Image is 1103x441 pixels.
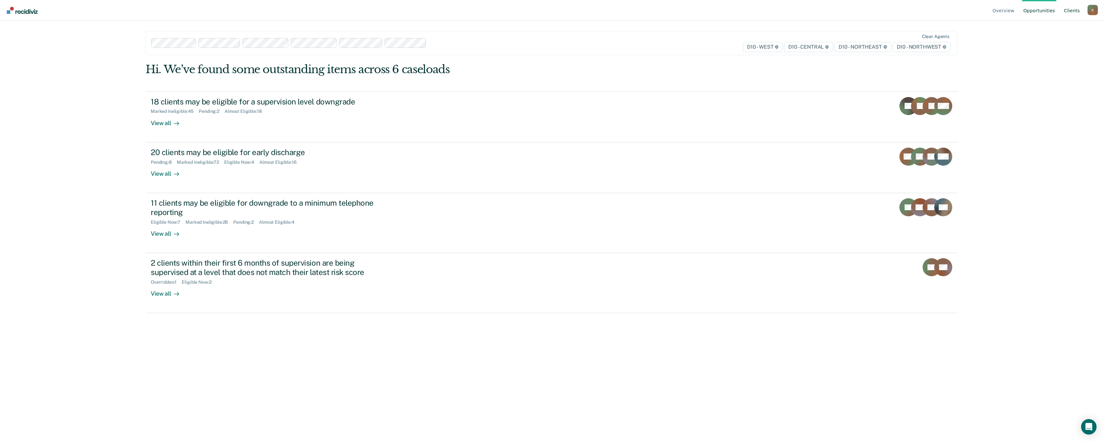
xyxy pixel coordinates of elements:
[146,193,957,253] a: 11 clients may be eligible for downgrade to a minimum telephone reportingEligible Now:7Marked Ine...
[151,225,187,237] div: View all
[893,42,951,52] span: D10 - NORTHWEST
[151,114,187,127] div: View all
[259,160,302,165] div: Almost Eligible : 16
[1081,419,1097,435] div: Open Intercom Messenger
[151,165,187,177] div: View all
[7,7,38,14] img: Recidiviz
[151,160,177,165] div: Pending : 8
[146,142,957,193] a: 20 clients may be eligible for early dischargePending:8Marked Ineligible:72Eligible Now:4Almost E...
[146,92,957,142] a: 18 clients may be eligible for a supervision level downgradeMarked Ineligible:45Pending:2Almost E...
[151,258,377,277] div: 2 clients within their first 6 months of supervision are being supervised at a level that does no...
[922,34,949,39] div: Clear agents
[151,285,187,297] div: View all
[784,42,833,52] span: D10 - CENTRAL
[186,220,233,225] div: Marked Ineligible : 26
[151,109,199,114] div: Marked Ineligible : 45
[151,220,186,225] div: Eligible Now : 7
[259,220,300,225] div: Almost Eligible : 4
[1088,5,1098,15] button: Profile dropdown button
[146,63,795,76] div: Hi. We’ve found some outstanding items across 6 caseloads
[177,160,224,165] div: Marked Ineligible : 72
[151,198,377,217] div: 11 clients may be eligible for downgrade to a minimum telephone reporting
[225,109,267,114] div: Almost Eligible : 18
[743,42,783,52] span: D10 - WEST
[146,253,957,313] a: 2 clients within their first 6 months of supervision are being supervised at a level that does no...
[834,42,891,52] span: D10 - NORTHEAST
[1088,5,1098,15] div: S
[151,279,182,285] div: Overridden : 1
[224,160,259,165] div: Eligible Now : 4
[182,279,216,285] div: Eligible Now : 2
[151,148,377,157] div: 20 clients may be eligible for early discharge
[151,97,377,106] div: 18 clients may be eligible for a supervision level downgrade
[199,109,225,114] div: Pending : 2
[233,220,259,225] div: Pending : 2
